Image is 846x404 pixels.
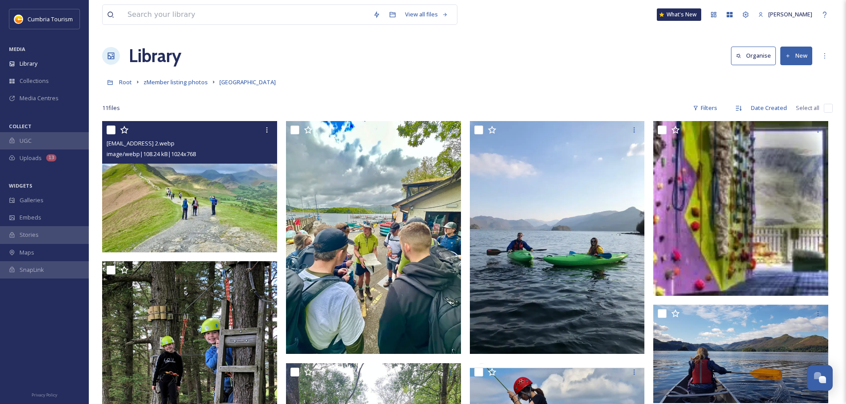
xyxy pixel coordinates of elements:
[143,78,208,86] span: zMember listing photos
[731,47,776,65] button: Organise
[123,5,369,24] input: Search your library
[20,213,41,222] span: Embeds
[470,121,645,354] img: ext_1758113523.233057_info@activity-centre.com-kayak.webp
[107,139,175,147] span: [EMAIL_ADDRESS] 2.webp
[20,196,44,204] span: Galleries
[807,365,833,391] button: Open Chat
[768,10,812,18] span: [PERSON_NAME]
[20,137,32,145] span: UGC
[688,99,722,117] div: Filters
[102,104,120,112] span: 11 file s
[754,6,817,23] a: [PERSON_NAME]
[20,77,49,85] span: Collections
[780,47,812,65] button: New
[28,15,73,23] span: Cumbria Tourism
[46,154,56,161] div: 13
[20,154,42,162] span: Uploads
[657,8,701,21] a: What's New
[796,104,819,112] span: Select all
[747,99,791,117] div: Date Created
[653,121,828,296] img: ext_1758113319.83198_info@activity-centre.com-Climbing-Wall-150x150.jpg.webp
[14,15,23,24] img: images.jpg
[20,266,44,274] span: SnapLink
[20,248,34,257] span: Maps
[102,121,277,252] img: ext_1760100846.83862_gayle@activity-centre.com-Hiking 2.webp
[653,305,828,403] img: ext_1758112565.088275_info@activity-centre.com-Canoe.jpg
[219,78,276,86] span: [GEOGRAPHIC_DATA]
[9,46,25,52] span: MEDIA
[119,77,132,87] a: Root
[119,78,132,86] span: Root
[286,121,461,354] img: ext_1760100728.397683_gayle@activity-centre.com-Team building.webp
[20,59,37,68] span: Library
[20,231,39,239] span: Stories
[107,150,196,158] span: image/webp | 108.24 kB | 1024 x 768
[32,389,57,400] a: Privacy Policy
[32,392,57,398] span: Privacy Policy
[401,6,453,23] a: View all files
[129,43,181,69] a: Library
[219,77,276,87] a: [GEOGRAPHIC_DATA]
[20,94,59,102] span: Media Centres
[9,123,32,129] span: COLLECT
[9,182,32,189] span: WIDGETS
[143,77,208,87] a: zMember listing photos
